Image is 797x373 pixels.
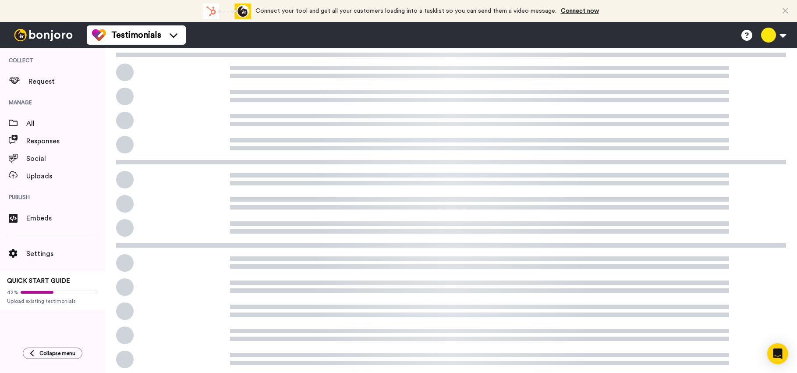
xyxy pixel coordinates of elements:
[26,136,105,146] span: Responses
[255,8,556,14] span: Connect your tool and get all your customers loading into a tasklist so you can send them a video...
[111,29,161,41] span: Testimonials
[39,350,75,357] span: Collapse menu
[26,213,105,224] span: Embeds
[7,298,98,305] span: Upload existing testimonials
[11,29,76,41] img: bj-logo-header-white.svg
[7,289,18,296] span: 42%
[7,278,70,284] span: QUICK START GUIDE
[203,4,251,19] div: animation
[26,153,105,164] span: Social
[26,249,105,259] span: Settings
[767,343,788,364] div: Open Intercom Messenger
[23,348,82,359] button: Collapse menu
[28,76,105,87] span: Request
[26,118,105,129] span: All
[26,171,105,181] span: Uploads
[561,8,599,14] a: Connect now
[92,28,106,42] img: tm-color.svg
